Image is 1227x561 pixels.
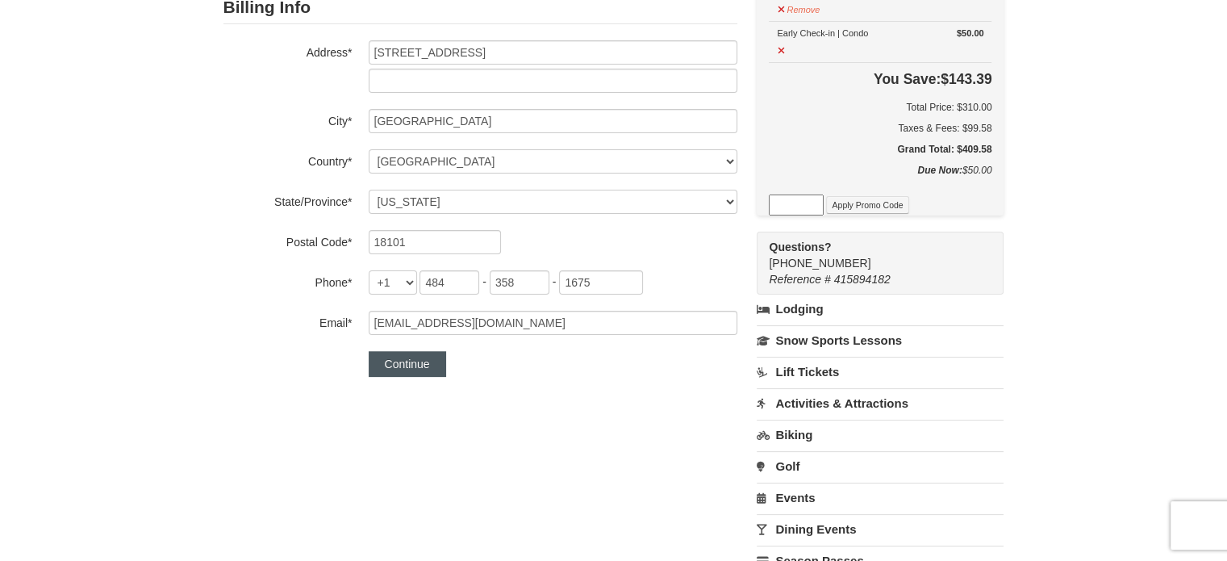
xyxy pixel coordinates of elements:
a: Golf [757,451,1004,481]
strong: $50.00 [957,25,984,41]
span: You Save: [874,71,941,87]
a: Biking [757,420,1004,450]
label: Email* [223,311,353,331]
a: Lift Tickets [757,357,1004,387]
div: Taxes & Fees: $99.58 [769,120,991,136]
span: [PHONE_NUMBER] [769,239,975,270]
label: City* [223,109,353,129]
input: City [369,109,737,133]
h4: $143.39 [769,71,991,87]
h5: Grand Total: $409.58 [769,141,991,157]
span: - [482,275,486,288]
div: $50.00 [769,162,991,195]
input: xxx [490,270,549,295]
label: Phone* [223,270,353,291]
label: State/Province* [223,190,353,210]
a: Activities & Attractions [757,388,1004,418]
a: Lodging [757,295,1004,324]
a: Events [757,483,1004,513]
strong: Due Now: [917,165,962,176]
input: Postal Code [369,230,501,254]
span: 415894182 [834,273,891,286]
label: Country* [223,149,353,170]
label: Address* [223,40,353,61]
label: Postal Code* [223,230,353,250]
td: Early Check-in | Condo [769,22,991,62]
span: Reference # [769,273,830,286]
input: xxx [419,270,479,295]
span: - [553,275,557,288]
button: Continue [369,351,446,377]
input: xxxx [559,270,643,295]
a: Snow Sports Lessons [757,325,1004,355]
input: Billing Info [369,40,737,65]
strong: Questions? [769,241,831,253]
a: Dining Events [757,514,1004,544]
input: Email [369,311,737,335]
button: Apply Promo Code [826,196,908,214]
h6: Total Price: $310.00 [769,99,991,115]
